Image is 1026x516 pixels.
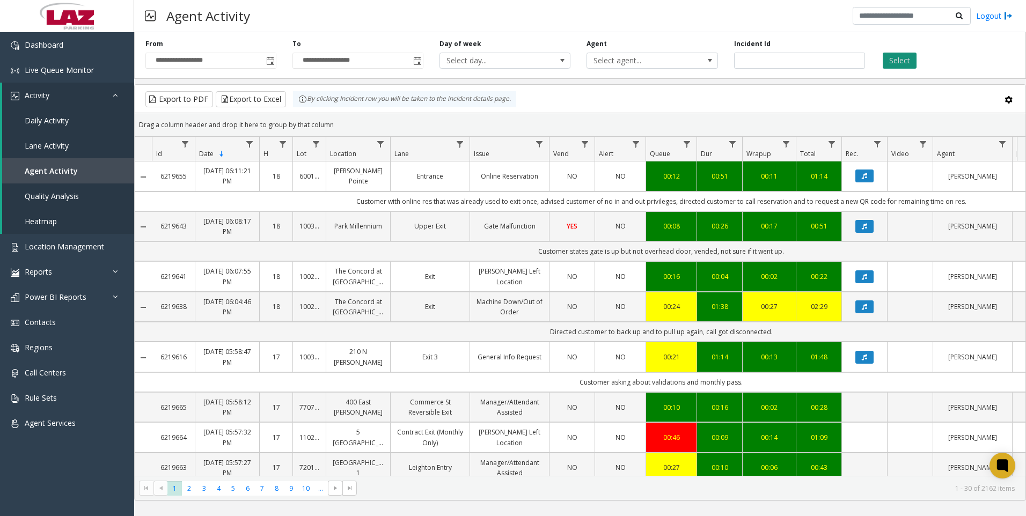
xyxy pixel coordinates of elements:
[397,462,463,473] a: Leighton Entry
[11,92,19,100] img: 'icon'
[266,402,286,412] a: 17
[161,3,255,29] h3: Agent Activity
[703,432,736,443] a: 00:09
[567,463,577,472] span: NO
[940,432,1006,443] a: [PERSON_NAME]
[2,133,134,158] a: Lane Activity
[825,137,839,151] a: Total Filter Menu
[567,433,577,442] span: NO
[567,302,577,311] span: NO
[567,222,577,231] span: YES
[749,402,789,412] a: 00:02
[749,171,789,181] a: 00:11
[891,149,909,158] span: Video
[25,115,69,126] span: Daily Activity
[135,137,1025,476] div: Data table
[243,137,257,151] a: Date Filter Menu
[158,271,188,282] a: 6219641
[1004,10,1013,21] img: logout
[556,462,588,473] a: NO
[587,39,607,49] label: Agent
[25,191,79,201] span: Quality Analysis
[653,432,690,443] a: 00:46
[995,137,1010,151] a: Agent Filter Menu
[940,462,1006,473] a: [PERSON_NAME]
[883,53,917,69] button: Select
[703,301,736,312] div: 01:38
[397,352,463,362] a: Exit 3
[135,223,152,231] a: Collapse Details
[749,432,789,443] div: 00:14
[11,41,19,50] img: 'icon'
[2,183,134,209] a: Quality Analysis
[556,432,588,443] a: NO
[158,171,188,181] a: 6219655
[135,173,152,181] a: Collapse Details
[25,166,78,176] span: Agent Activity
[373,137,388,151] a: Location Filter Menu
[299,271,319,282] a: 100238
[266,171,286,181] a: 18
[25,241,104,252] span: Location Management
[653,271,690,282] a: 00:16
[567,403,577,412] span: NO
[333,458,384,478] a: [GEOGRAPHIC_DATA] 1
[803,221,835,231] a: 00:51
[567,352,577,362] span: NO
[397,397,463,417] a: Commerce St Reversible Exit
[846,149,858,158] span: Rec.
[269,481,284,496] span: Page 8
[602,221,639,231] a: NO
[653,301,690,312] a: 00:24
[397,171,463,181] a: Entrance
[145,91,213,107] button: Export to PDF
[477,221,543,231] a: Gate Malfunction
[240,481,255,496] span: Page 6
[477,458,543,478] a: Manager/Attendant Assisted
[940,221,1006,231] a: [PERSON_NAME]
[397,427,463,447] a: Contract Exit (Monthly Only)
[217,150,226,158] span: Sortable
[940,271,1006,282] a: [PERSON_NAME]
[411,53,423,68] span: Toggle popup
[2,83,134,108] a: Activity
[629,137,643,151] a: Alert Filter Menu
[226,481,240,496] span: Page 5
[11,419,19,428] img: 'icon'
[158,221,188,231] a: 6219643
[266,462,286,473] a: 17
[746,149,771,158] span: Wrapup
[266,271,286,282] a: 18
[653,352,690,362] div: 00:21
[803,301,835,312] a: 02:29
[346,484,354,492] span: Go to the last page
[870,137,885,151] a: Rec. Filter Menu
[266,432,286,443] a: 17
[11,293,19,302] img: 'icon'
[477,171,543,181] a: Online Reservation
[333,297,384,317] a: The Concord at [GEOGRAPHIC_DATA]
[167,481,182,496] span: Page 1
[299,171,319,181] a: 600163
[11,268,19,277] img: 'icon'
[602,171,639,181] a: NO
[803,432,835,443] a: 01:09
[202,427,253,447] a: [DATE] 05:57:32 PM
[703,352,736,362] a: 01:14
[653,402,690,412] div: 00:10
[680,137,694,151] a: Queue Filter Menu
[178,137,193,151] a: Id Filter Menu
[749,221,789,231] div: 00:17
[532,137,547,151] a: Issue Filter Menu
[587,53,691,68] span: Select agent...
[11,369,19,378] img: 'icon'
[299,462,319,473] a: 720121
[135,303,152,312] a: Collapse Details
[803,352,835,362] a: 01:48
